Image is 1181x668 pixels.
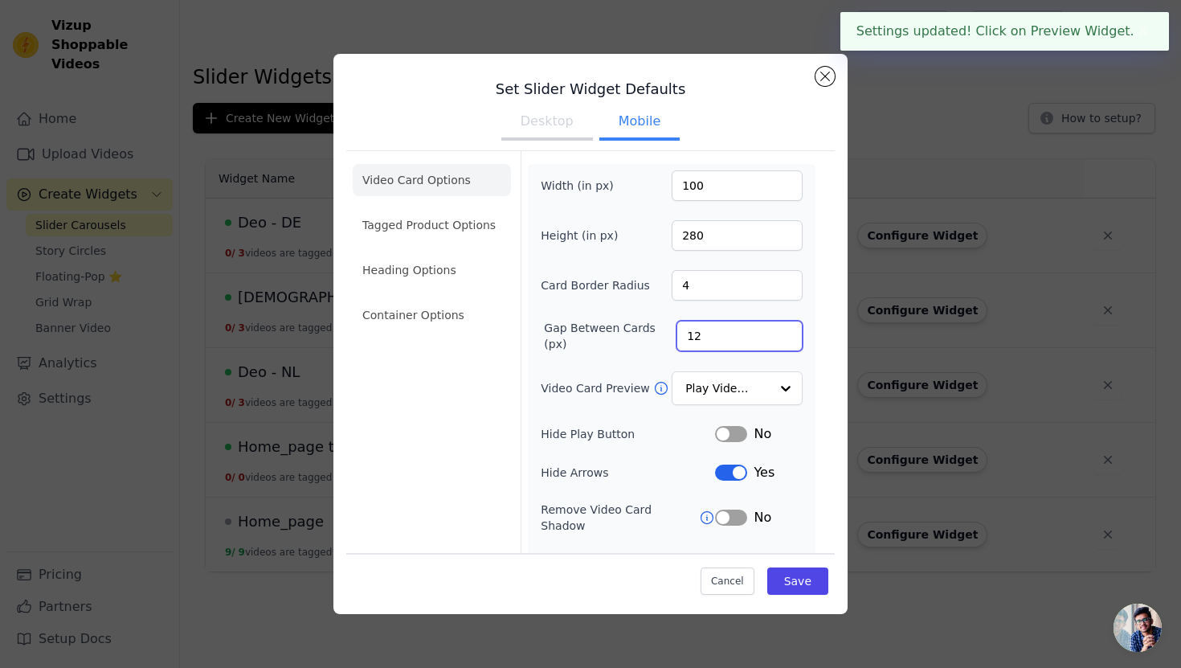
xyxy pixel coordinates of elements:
[544,320,676,352] label: Gap Between Cards (px)
[353,164,511,196] li: Video Card Options
[754,424,771,444] span: No
[767,568,828,595] button: Save
[541,277,650,293] label: Card Border Radius
[346,80,835,99] h3: Set Slider Widget Defaults
[541,227,628,244] label: Height (in px)
[541,178,628,194] label: Width (in px)
[501,105,593,141] button: Desktop
[754,463,774,482] span: Yes
[353,299,511,331] li: Container Options
[754,508,771,527] span: No
[1114,604,1162,652] a: Open de chat
[1134,22,1153,41] button: Close
[815,67,835,86] button: Close modal
[701,568,754,595] button: Cancel
[353,254,511,286] li: Heading Options
[541,465,715,481] label: Hide Arrows
[840,12,1169,51] div: Settings updated! Click on Preview Widget.
[541,426,715,442] label: Hide Play Button
[599,105,680,141] button: Mobile
[541,502,699,534] label: Remove Video Card Shadow
[353,209,511,241] li: Tagged Product Options
[541,380,652,396] label: Video Card Preview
